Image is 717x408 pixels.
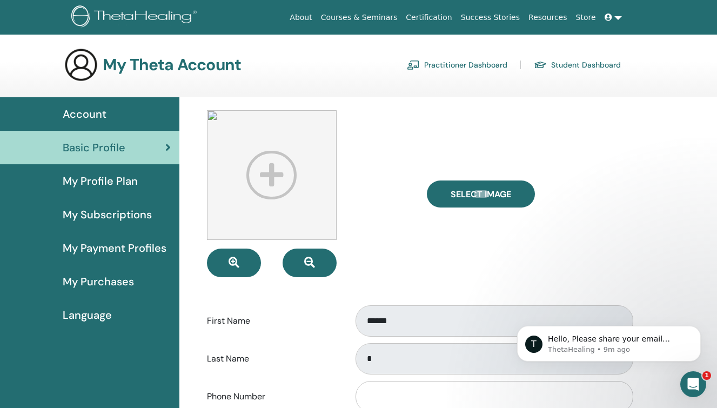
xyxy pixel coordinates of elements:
[46,210,207,234] div: can I change my name on the profile?
[53,281,111,290] b: current name
[33,88,196,190] div: You have a new login experience! Thetahealing now uses email as your user ID. To log in, just ent...
[451,189,511,200] span: Select Image
[64,48,98,82] img: generic-user-icon.jpg
[407,60,420,70] img: chalkboard-teacher.svg
[9,303,207,321] textarea: Message…
[501,303,717,379] iframe: Intercom notifications message
[63,240,166,256] span: My Payment Profiles
[63,273,134,290] span: My Purchases
[702,371,711,380] span: 1
[63,206,152,223] span: My Subscriptions
[199,311,346,331] label: First Name
[680,371,706,397] iframe: Intercom live chat
[9,243,177,330] div: To update the name on your profile, please send us theemail address associated with your account,...
[524,8,572,28] a: Resources
[7,4,28,25] button: go back
[285,8,316,28] a: About
[407,56,507,73] a: Practitioner Dashboard
[457,8,524,28] a: Success Stories
[9,210,207,243] div: Ananya says…
[63,106,106,122] span: Account
[63,307,112,323] span: Language
[103,55,241,75] h3: My Theta Account
[474,190,488,198] input: Select Image
[401,8,456,28] a: Certification
[207,110,337,240] img: profile
[63,173,138,189] span: My Profile Plan
[31,6,48,23] img: Profile image for Operator
[17,249,169,323] div: To update the name on your profile, please send us the , along with your and the . A member of ou...
[534,56,621,73] a: Student Dashboard
[34,325,43,334] button: Gif picker
[9,243,207,331] div: Operator says…
[572,8,600,28] a: Store
[199,386,346,407] label: Phone Number
[317,8,402,28] a: Courses & Seminars
[199,349,346,369] label: Last Name
[52,14,135,24] p: The team can also help
[534,61,547,70] img: graduation-cap.svg
[71,5,200,30] img: logo.png
[52,5,91,14] h1: Operator
[51,325,60,334] button: Upload attachment
[185,321,203,338] button: Send a message…
[55,217,199,228] div: can I change my name on the profile?
[63,139,125,156] span: Basic Profile
[17,325,25,334] button: Emoji picker
[169,4,190,25] button: Home
[190,4,209,24] div: Close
